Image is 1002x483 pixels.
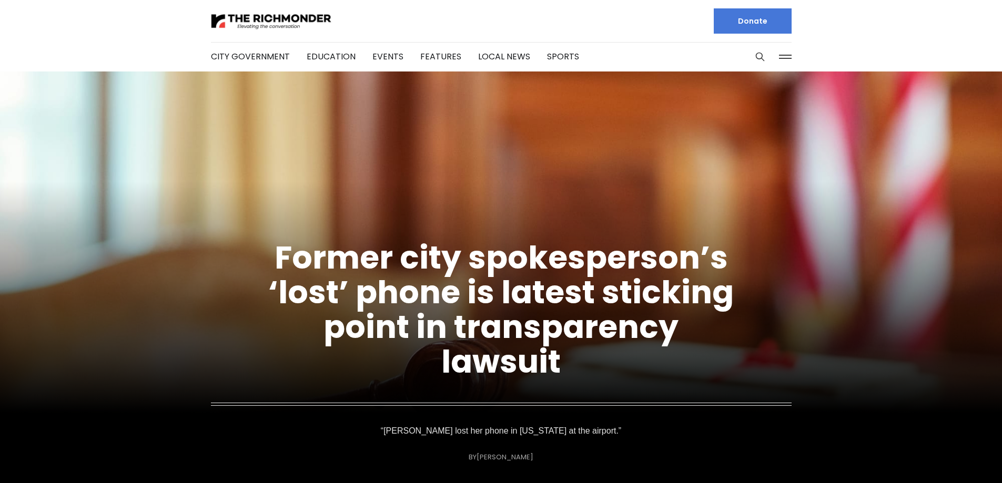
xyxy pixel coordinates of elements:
[211,12,332,30] img: The Richmonder
[714,8,792,34] a: Donate
[547,50,579,63] a: Sports
[211,50,290,63] a: City Government
[372,50,403,63] a: Events
[477,452,533,462] a: [PERSON_NAME]
[752,49,768,65] button: Search this site
[268,235,734,384] a: Former city spokesperson’s ‘lost’ phone is latest sticking point in transparency lawsuit
[307,50,356,63] a: Education
[383,424,620,438] p: “[PERSON_NAME] lost her phone in [US_STATE] at the airport.”
[469,453,533,461] div: By
[478,50,530,63] a: Local News
[420,50,461,63] a: Features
